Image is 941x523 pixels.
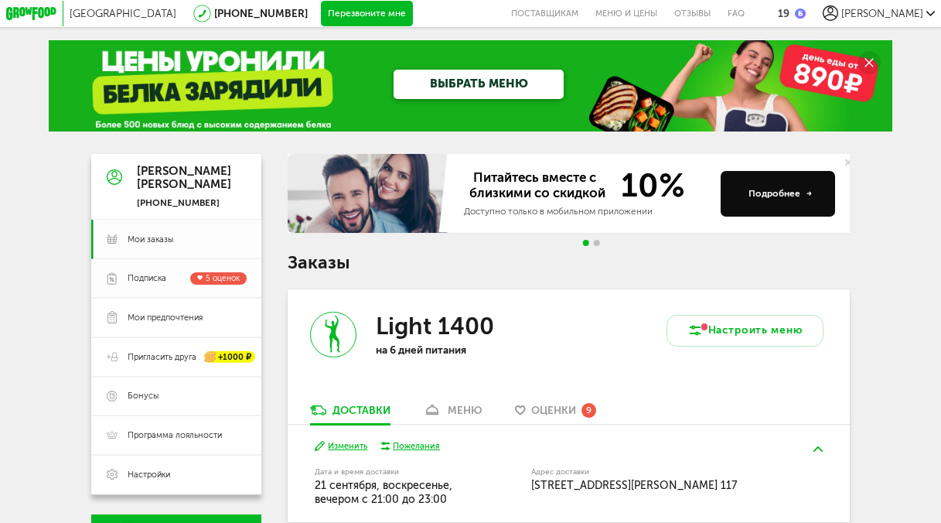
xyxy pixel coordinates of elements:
[128,429,222,441] span: Программа лояльности
[376,344,546,357] p: на 6 дней питания
[417,403,489,424] a: меню
[531,404,576,417] span: Оценки
[91,377,261,416] a: Бонусы
[509,403,603,424] a: Оценки 9
[795,9,806,19] img: bonus_b.cdccf46.png
[582,240,588,246] span: Go to slide 1
[531,469,775,476] label: Адрес доставки
[128,272,166,284] span: Подписка
[304,403,397,424] a: Доставки
[91,337,261,377] a: Пригласить друга +1000 ₽
[464,169,611,202] span: Питайтесь вместе с близкими со скидкой
[778,7,789,20] div: 19
[667,315,823,347] button: Настроить меню
[128,469,170,480] span: Настройки
[91,298,261,337] a: Мои предпочтения
[205,351,255,362] div: +1000 ₽
[315,469,464,476] label: Дата и время доставки
[393,440,440,452] div: Пожелания
[594,240,600,246] span: Go to slide 2
[448,404,482,417] div: меню
[464,205,711,218] div: Доступно только в мобильном приложении
[70,7,176,20] span: [GEOGRAPHIC_DATA]
[91,415,261,455] a: Программа лояльности
[376,312,494,340] h3: Light 1400
[137,165,231,191] div: [PERSON_NAME] [PERSON_NAME]
[813,446,823,452] img: arrow-up-green.5eb5f82.svg
[288,154,451,232] img: family-banner.579af9d.jpg
[91,259,261,299] a: Подписка 5 оценок
[394,70,564,99] a: ВЫБРАТЬ МЕНЮ
[531,479,738,492] span: [STREET_ADDRESS][PERSON_NAME] 117
[321,1,412,27] button: Перезвоните мне
[91,455,261,494] a: Настройки
[841,7,923,20] span: [PERSON_NAME]
[128,234,173,245] span: Мои заказы
[128,312,203,323] span: Мои предпочтения
[721,171,835,217] button: Подробнее
[137,197,231,209] div: [PHONE_NUMBER]
[128,351,196,363] span: Пригласить друга
[332,404,390,417] div: Доставки
[611,169,684,202] span: 10%
[288,254,850,271] h1: Заказы
[748,187,812,200] div: Подробнее
[315,479,452,506] span: 21 сентября, воскресенье, вечером c 21:00 до 23:00
[91,220,261,259] a: Мои заказы
[380,440,440,452] button: Пожелания
[315,440,368,453] button: Изменить
[214,7,308,20] a: [PHONE_NUMBER]
[581,403,596,418] div: 9
[206,273,240,283] span: 5 оценок
[128,390,159,402] span: Бонусы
